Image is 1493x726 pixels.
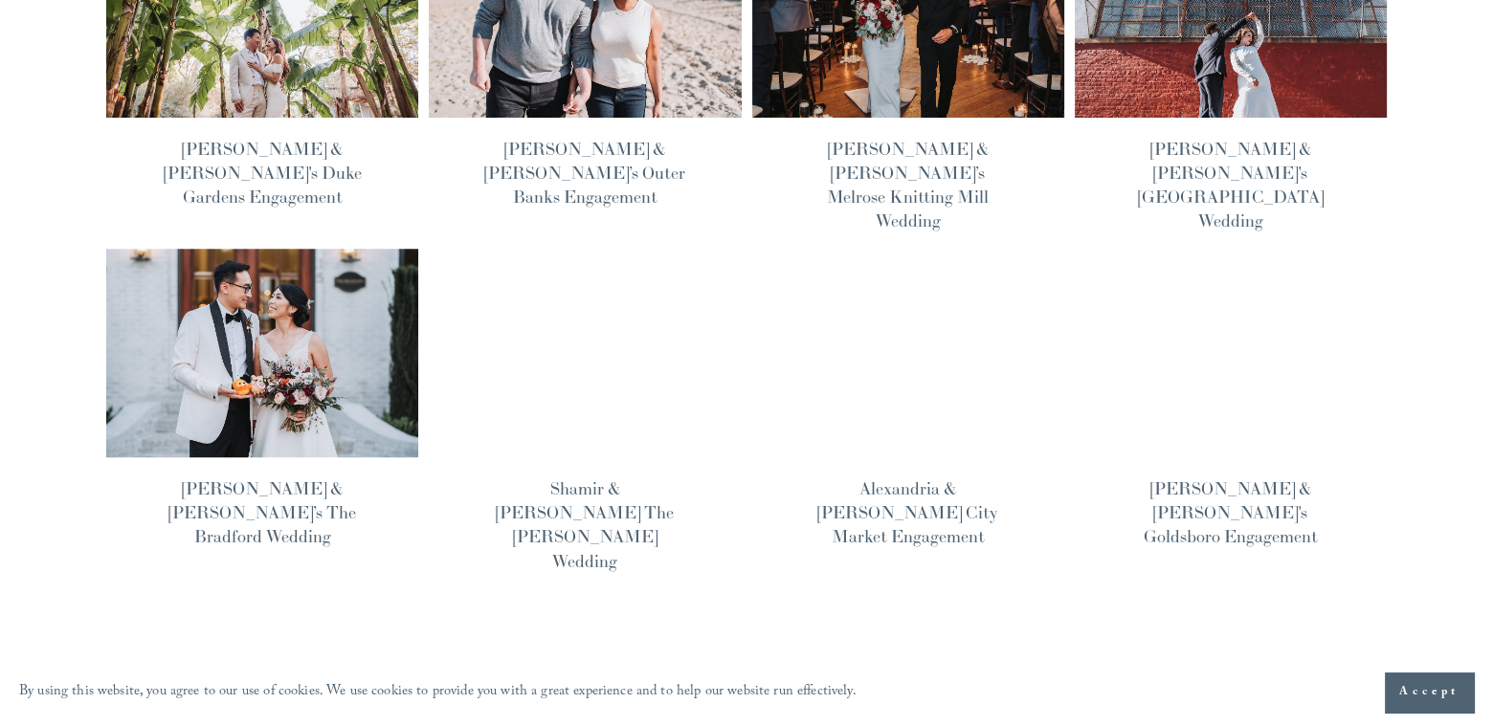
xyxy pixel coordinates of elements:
[164,138,362,208] a: [PERSON_NAME] & [PERSON_NAME]'s Duke Gardens Engagement
[19,679,857,707] p: By using this website, you agree to our use of cookies. We use cookies to provide you with a grea...
[1385,672,1474,713] button: Accept
[484,138,685,208] a: [PERSON_NAME] & [PERSON_NAME]’s Outer Banks Engagement
[428,247,743,458] img: Shamir &amp; Keegan’s The Meadows Raleigh Wedding
[1138,138,1324,232] a: [PERSON_NAME] & [PERSON_NAME]'s [GEOGRAPHIC_DATA] Wedding
[496,477,674,572] a: Shamir & [PERSON_NAME] The [PERSON_NAME] Wedding
[1144,477,1318,547] a: [PERSON_NAME] & [PERSON_NAME]'s Goldsboro Engagement
[105,247,420,458] img: Justine &amp; Xinli’s The Bradford Wedding
[827,138,989,232] a: [PERSON_NAME] & [PERSON_NAME]’s Melrose Knitting Mill Wedding
[168,477,356,547] a: [PERSON_NAME] & [PERSON_NAME]’s The Bradford Wedding
[817,477,998,547] a: Alexandria & [PERSON_NAME] City Market Engagement
[750,247,1065,458] img: Alexandria &amp; Ahmed's City Market Engagement
[1399,683,1460,702] span: Accept
[1073,247,1388,458] img: Adrienne &amp; Michael's Goldsboro Engagement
